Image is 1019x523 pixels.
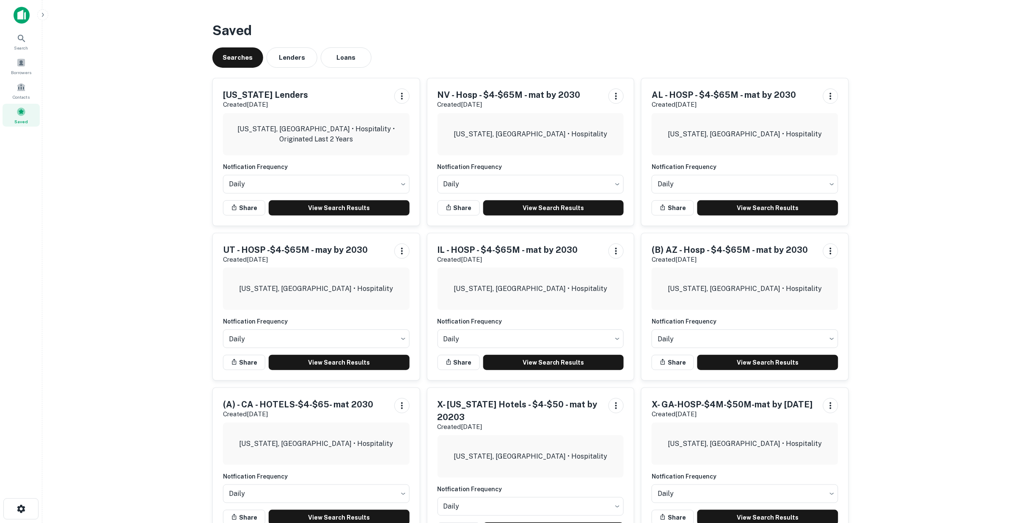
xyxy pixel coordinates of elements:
span: Contacts [13,94,30,100]
div: Without label [223,482,410,506]
div: Without label [223,172,410,196]
p: Created [DATE] [223,409,373,419]
p: [US_STATE], [GEOGRAPHIC_DATA] • Hospitality [668,284,822,294]
div: Without label [438,495,624,518]
span: Borrowers [11,69,31,76]
h5: [US_STATE] Lenders [223,89,308,101]
a: View Search Results [483,355,624,370]
p: Created [DATE] [652,255,808,265]
h5: IL - HOSP - $4-$65M - mat by 2030 [438,244,578,256]
button: Share [223,200,265,216]
h6: Notfication Frequency [438,317,624,326]
button: Lenders [267,47,317,68]
p: Created [DATE] [438,255,578,265]
h5: (A) - CA - HOTELS-$4-$65- mat 2030 [223,398,373,411]
h5: (B) AZ - Hosp - $4-$65M - mat by 2030 [652,244,808,256]
a: Borrowers [3,55,40,77]
span: Saved [14,118,28,125]
p: [US_STATE], [GEOGRAPHIC_DATA] • Hospitality [454,451,608,462]
button: Share [223,355,265,370]
a: Contacts [3,79,40,102]
h6: Notfication Frequency [652,317,838,326]
div: Without label [438,327,624,351]
h5: X- [US_STATE] Hotels - $4-$50 - mat by 20203 [438,398,602,423]
h5: NV - Hosp - $4-$65M - mat by 2030 [438,89,581,101]
h6: Notfication Frequency [223,472,410,481]
button: Searches [212,47,263,68]
p: [US_STATE], [GEOGRAPHIC_DATA] • Hospitality [239,284,393,294]
img: capitalize-icon.png [14,7,30,24]
p: [US_STATE], [GEOGRAPHIC_DATA] • Hospitality [668,439,822,449]
p: Created [DATE] [223,255,368,265]
h5: X- GA-HOSP-$4M-$50M-mat by [DATE] [652,398,812,411]
h3: Saved [212,20,849,41]
button: Share [652,355,694,370]
h6: Notfication Frequency [652,472,838,481]
p: Created [DATE] [438,100,581,110]
a: View Search Results [697,200,838,216]
h5: UT - HOSP -$4-$65M - may by 2030 [223,244,368,256]
p: [US_STATE], [GEOGRAPHIC_DATA] • Hospitality [239,439,393,449]
p: Created [DATE] [652,100,796,110]
p: [US_STATE], [GEOGRAPHIC_DATA] • Hospitality [454,129,608,139]
p: Created [DATE] [438,422,602,432]
p: Created [DATE] [223,100,308,110]
a: View Search Results [483,200,624,216]
button: Share [652,200,694,216]
a: Search [3,30,40,53]
h6: Notfication Frequency [438,484,624,494]
div: Without label [438,172,624,196]
iframe: Chat Widget [977,455,1019,496]
button: Loans [321,47,372,68]
a: View Search Results [269,200,410,216]
div: Without label [652,327,838,351]
div: Without label [652,172,838,196]
a: View Search Results [269,355,410,370]
div: Without label [652,482,838,506]
button: Share [438,355,480,370]
p: [US_STATE], [GEOGRAPHIC_DATA] • Hospitality [668,129,822,139]
p: [US_STATE], [GEOGRAPHIC_DATA] • Hospitality [454,284,608,294]
h6: Notfication Frequency [438,162,624,172]
h6: Notfication Frequency [223,317,410,326]
span: Search [14,44,28,51]
a: View Search Results [697,355,838,370]
h5: AL - HOSP - $4-$65M - mat by 2030 [652,89,796,101]
p: [US_STATE], [GEOGRAPHIC_DATA] • Hospitality • Originated Last 2 Years [230,124,403,144]
p: Created [DATE] [652,409,812,419]
button: Share [438,200,480,216]
div: Without label [223,327,410,351]
h6: Notfication Frequency [223,162,410,172]
h6: Notfication Frequency [652,162,838,172]
a: Saved [3,104,40,127]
